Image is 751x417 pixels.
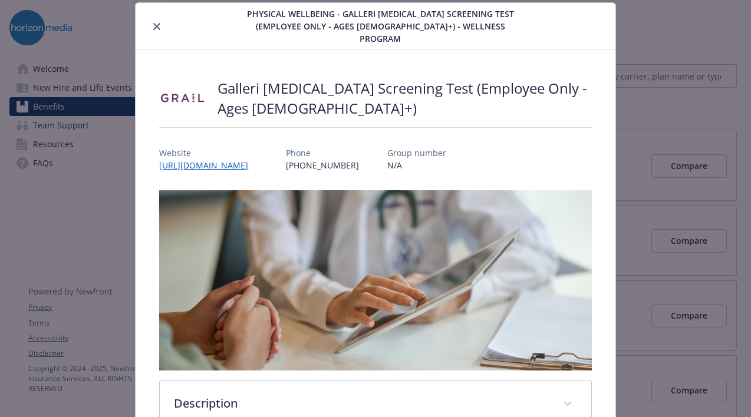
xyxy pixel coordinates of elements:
p: Phone [286,147,359,159]
p: N/A [387,159,446,171]
button: close [150,19,164,34]
p: Description [174,395,548,412]
p: Website [159,147,258,159]
h2: Galleri [MEDICAL_DATA] Screening Test (Employee Only - Ages [DEMOGRAPHIC_DATA]+) [218,78,592,118]
img: Grail, LLC [159,81,205,116]
p: Group number [387,147,446,159]
p: [PHONE_NUMBER] [286,159,359,171]
img: banner [159,190,591,370]
span: Physical Wellbeing - Galleri [MEDICAL_DATA] Screening Test (Employee Only - Ages [DEMOGRAPHIC_DAT... [239,8,521,45]
a: [URL][DOMAIN_NAME] [159,160,258,171]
